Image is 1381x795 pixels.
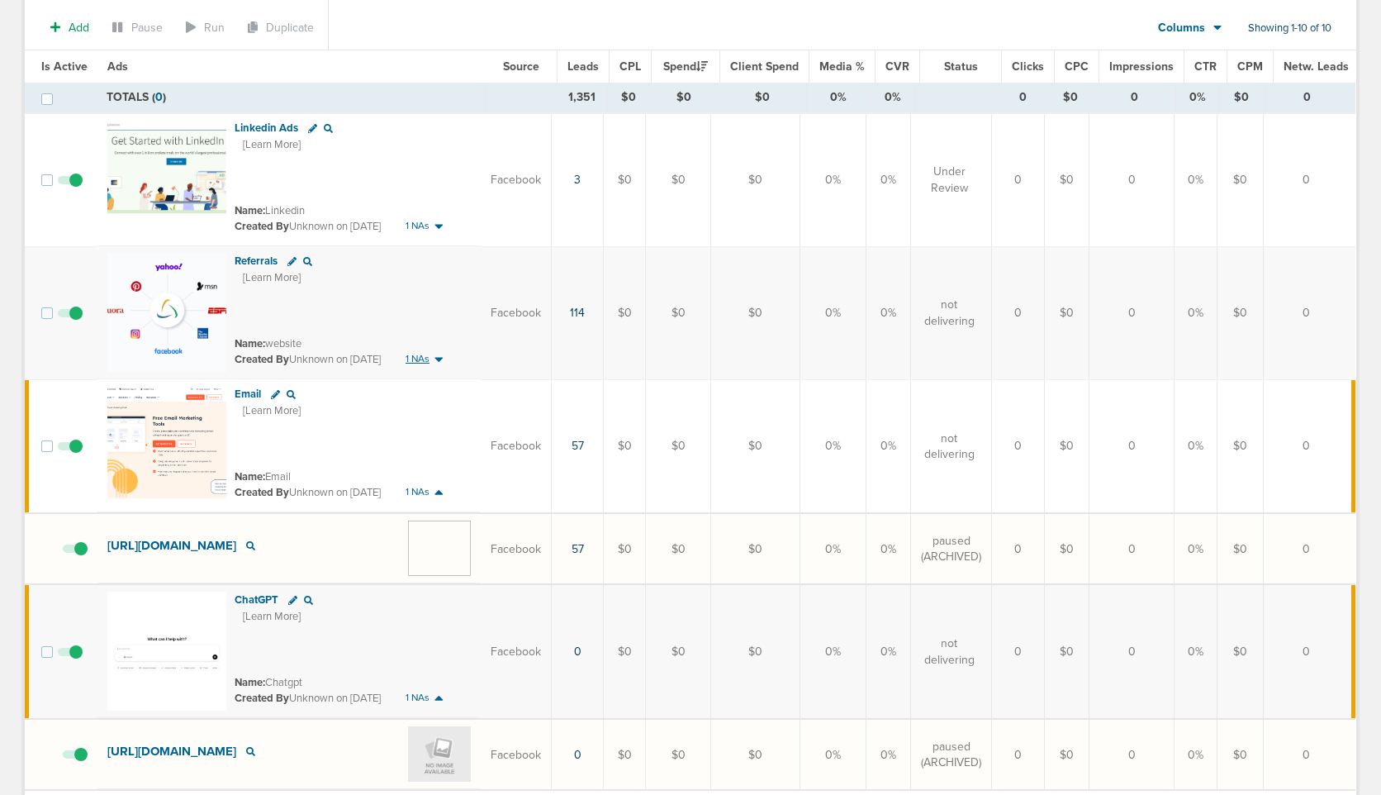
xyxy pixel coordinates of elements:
button: Add [41,16,98,40]
td: 0% [1175,113,1217,246]
span: Created By [235,692,289,705]
td: 0 [1264,513,1356,584]
td: $0 [646,379,711,513]
td: $0 [1045,379,1089,513]
td: 0% [866,719,911,790]
span: [URL][DOMAIN_NAME] [107,538,236,553]
td: $0 [646,113,711,246]
img: no-image-available.jpg [408,726,471,782]
td: 0 [992,513,1045,584]
td: $0 [1217,584,1264,719]
td: $0 [608,83,650,112]
td: $0 [1217,719,1264,790]
span: [URL][DOMAIN_NAME] [107,744,236,759]
span: Linkedin Ads [235,121,298,135]
td: $0 [711,113,800,246]
small: Unknown on [DATE] [235,691,381,706]
td: $0 [1217,513,1264,584]
td: $0 [646,513,711,584]
td: 0 [992,719,1045,790]
td: 0 [992,113,1045,246]
td: Facebook [481,246,552,379]
small: Linkedin [235,204,305,217]
span: Name: [235,204,265,217]
span: Client Spend [730,60,799,74]
td: 0 [1089,584,1175,719]
td: 0% [1175,513,1217,584]
span: Netw. Leads [1284,60,1349,74]
td: 0 [1264,719,1356,790]
span: Source [503,60,539,74]
td: $0 [1217,246,1264,379]
td: $0 [1217,379,1264,513]
td: 0% [866,246,911,379]
span: CTR [1194,60,1217,74]
a: 3 [574,173,581,187]
span: Name: [235,676,265,689]
td: $0 [711,719,800,790]
a: 57 [572,542,584,556]
small: Unknown on [DATE] [235,219,381,234]
td: 0% [800,719,866,790]
img: Ad image [107,386,226,505]
span: Status [944,60,978,74]
span: CPC [1065,60,1089,74]
span: CPM [1237,60,1263,74]
img: Ad image [107,592,226,711]
a: 114 [570,306,585,320]
td: 0 [1089,379,1175,513]
span: 1 NAs [406,485,429,499]
td: $0 [604,113,646,246]
span: [Learn More] [243,609,301,624]
span: 0 [155,90,163,104]
td: 0 [992,246,1045,379]
td: 0% [866,379,911,513]
td: $0 [1045,719,1089,790]
span: Is Active [41,60,88,74]
td: 0% [800,379,866,513]
img: Ad image [107,253,226,372]
td: $0 [604,719,646,790]
span: Name: [235,470,265,483]
span: CVR [885,60,909,74]
td: 0% [1175,719,1217,790]
td: $0 [711,246,800,379]
td: $0 [646,246,711,379]
span: Created By [235,353,289,366]
td: $0 [711,584,800,719]
span: [Learn More] [243,270,301,285]
td: 0% [1176,83,1219,112]
td: $0 [646,584,711,719]
small: Unknown on [DATE] [235,485,381,500]
td: 0 [1264,584,1356,719]
td: $0 [649,83,718,112]
td: 0% [866,113,911,246]
small: Chatgpt [235,676,302,689]
td: paused (ARCHIVED) [911,719,992,790]
td: Facebook [481,513,552,584]
td: 0% [871,83,914,112]
td: $0 [604,379,646,513]
td: 0 [1265,83,1355,112]
a: 57 [572,439,584,453]
td: 0% [800,113,866,246]
td: Facebook [481,113,552,246]
span: Referrals [235,255,278,268]
span: [Learn More] [243,137,301,152]
td: 0 [992,379,1045,513]
span: ChatGPT [235,593,278,607]
td: Facebook [481,719,552,790]
td: 0 [997,83,1049,112]
td: 0 [992,584,1045,719]
span: not delivering [921,636,977,668]
td: $0 [711,379,800,513]
td: $0 [1045,246,1089,379]
span: Showing 1-10 of 10 [1248,21,1331,36]
td: $0 [711,513,800,584]
span: Created By [235,220,289,233]
td: $0 [1217,113,1264,246]
td: $0 [604,246,646,379]
td: 0 [1089,513,1175,584]
td: 0% [800,584,866,719]
td: $0 [1045,513,1089,584]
